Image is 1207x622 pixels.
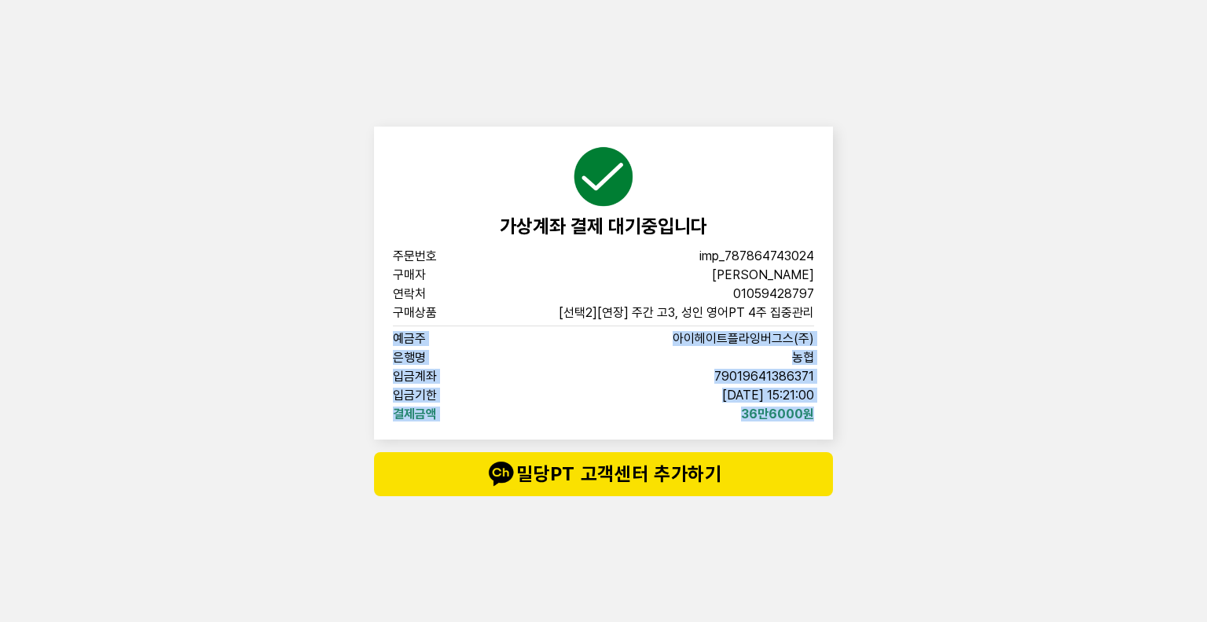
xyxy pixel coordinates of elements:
button: talk밀당PT 고객센터 추가하기 [374,452,833,496]
span: 79019641386371 [714,370,814,383]
span: 가상계좌 결제 대기중입니다 [500,215,707,237]
span: 36만6000원 [741,408,814,421]
span: 아이헤이트플라잉버그스(주) [673,333,814,345]
span: imp_787864743024 [699,250,814,263]
span: 은행명 [393,351,493,364]
span: 농협 [792,351,814,364]
span: 연락처 [393,288,493,300]
span: 주문번호 [393,250,493,263]
span: [PERSON_NAME] [712,269,814,282]
span: [선택2][연장] 주간 고3, 성인 영어PT 4주 집중관리 [559,307,814,319]
span: 구매자 [393,269,493,282]
span: 결제금액 [393,408,493,421]
span: 입금기한 [393,389,493,402]
img: succeed [572,145,635,208]
span: 01059428797 [733,288,814,300]
span: [DATE] 15:21:00 [722,389,814,402]
span: 입금계좌 [393,370,493,383]
span: 구매상품 [393,307,493,319]
span: 예금주 [393,333,493,345]
span: 밀당PT 고객센터 추가하기 [405,458,802,490]
img: talk [485,458,516,490]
